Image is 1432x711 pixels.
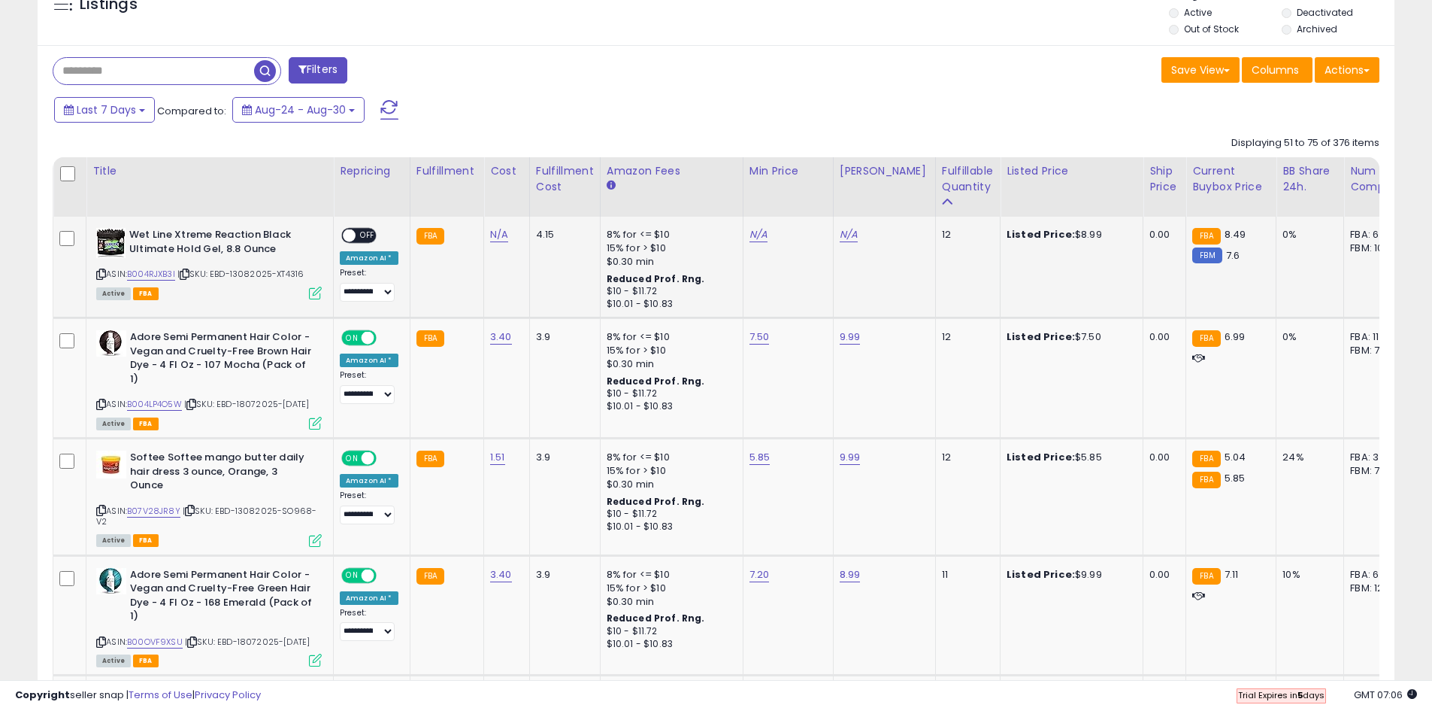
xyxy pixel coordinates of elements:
[942,451,988,464] div: 12
[15,688,261,703] div: seller snap | |
[340,354,398,367] div: Amazon AI *
[232,97,365,123] button: Aug-24 - Aug-30
[1282,568,1332,582] div: 10%
[607,163,737,179] div: Amazon Fees
[416,451,444,467] small: FBA
[607,330,731,344] div: 8% for <= $10
[1350,330,1400,344] div: FBA: 11
[749,227,767,242] a: N/A
[607,521,731,533] div: $10.01 - $10.83
[1192,472,1220,488] small: FBA
[1007,330,1131,344] div: $7.50
[133,534,159,547] span: FBA
[289,57,347,84] button: Filters
[607,344,731,357] div: 15% for > $10
[1192,228,1220,245] small: FBA
[96,505,316,527] span: | SKU: EBD-13082025-SO968-V2
[607,228,731,242] div: 8% for <= $10
[1252,62,1299,77] span: Columns
[607,612,705,624] b: Reduced Prof. Rng.
[840,330,861,345] a: 9.99
[840,567,861,582] a: 8.99
[15,688,70,702] strong: Copyright
[840,450,861,465] a: 9.99
[607,400,731,413] div: $10.01 - $10.83
[1225,450,1246,464] span: 5.04
[96,330,126,357] img: 41P3kW9JuBL._SL40_.jpg
[96,451,322,545] div: ASIN:
[340,163,404,179] div: Repricing
[1192,568,1220,585] small: FBA
[133,418,159,430] span: FBA
[96,451,126,479] img: 317gpzLxTNL._SL40_.jpg
[942,228,988,242] div: 12
[343,332,362,345] span: ON
[1007,567,1075,582] b: Listed Price:
[1315,57,1379,83] button: Actions
[130,330,313,390] b: Adore Semi Permanent Hair Color - Vegan and Cruelty-Free Brown Hair Dye - 4 Fl Oz - 107 Mocha (Pa...
[340,251,398,265] div: Amazon AI *
[133,655,159,667] span: FBA
[129,228,312,260] b: Wet Line Xtreme Reaction Black Ultimate Hold Gel, 8.8 Ounce
[607,464,731,478] div: 15% for > $10
[133,287,159,300] span: FBA
[1350,568,1400,582] div: FBA: 6
[96,228,322,298] div: ASIN:
[749,567,770,582] a: 7.20
[1007,227,1075,242] b: Listed Price:
[1192,248,1222,263] small: FBM
[490,163,523,179] div: Cost
[127,268,175,281] a: B004RJXB3I
[490,330,512,345] a: 3.40
[340,370,398,404] div: Preset:
[749,163,827,179] div: Min Price
[1350,242,1400,255] div: FBM: 10
[607,298,731,311] div: $10.01 - $10.83
[1282,228,1332,242] div: 0%
[96,287,131,300] span: All listings currently available for purchase on Amazon
[1184,6,1212,19] label: Active
[127,636,183,649] a: B00OVF9XSU
[1350,464,1400,478] div: FBM: 7
[1149,330,1174,344] div: 0.00
[177,268,304,280] span: | SKU: EBD-13082025-XT4316
[607,357,731,371] div: $0.30 min
[749,330,770,345] a: 7.50
[1007,228,1131,242] div: $8.99
[607,495,705,508] b: Reduced Prof. Rng.
[536,163,594,195] div: Fulfillment Cost
[195,688,261,702] a: Privacy Policy
[184,398,309,410] span: | SKU: EBD-18072025-[DATE]
[1350,163,1405,195] div: Num of Comp.
[343,452,362,465] span: ON
[536,228,589,242] div: 4.15
[343,569,362,582] span: ON
[416,228,444,245] small: FBA
[536,568,589,582] div: 3.9
[1149,451,1174,464] div: 0.00
[607,375,705,387] b: Reduced Prof. Rng.
[127,505,180,518] a: B07V28JR8Y
[1192,330,1220,347] small: FBA
[1242,57,1312,83] button: Columns
[1007,163,1137,179] div: Listed Price
[1007,330,1075,344] b: Listed Price:
[536,451,589,464] div: 3.9
[1350,344,1400,357] div: FBM: 7
[255,102,346,117] span: Aug-24 - Aug-30
[942,330,988,344] div: 12
[1192,451,1220,467] small: FBA
[607,638,731,651] div: $10.01 - $10.83
[1231,136,1379,150] div: Displaying 51 to 75 of 376 items
[1149,228,1174,242] div: 0.00
[1192,163,1270,195] div: Current Buybox Price
[607,508,731,521] div: $10 - $11.72
[1225,330,1246,344] span: 6.99
[96,655,131,667] span: All listings currently available for purchase on Amazon
[416,568,444,585] small: FBA
[127,398,182,411] a: B004LP4O5W
[1161,57,1240,83] button: Save View
[840,163,929,179] div: [PERSON_NAME]
[1282,163,1337,195] div: BB Share 24h.
[77,102,136,117] span: Last 7 Days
